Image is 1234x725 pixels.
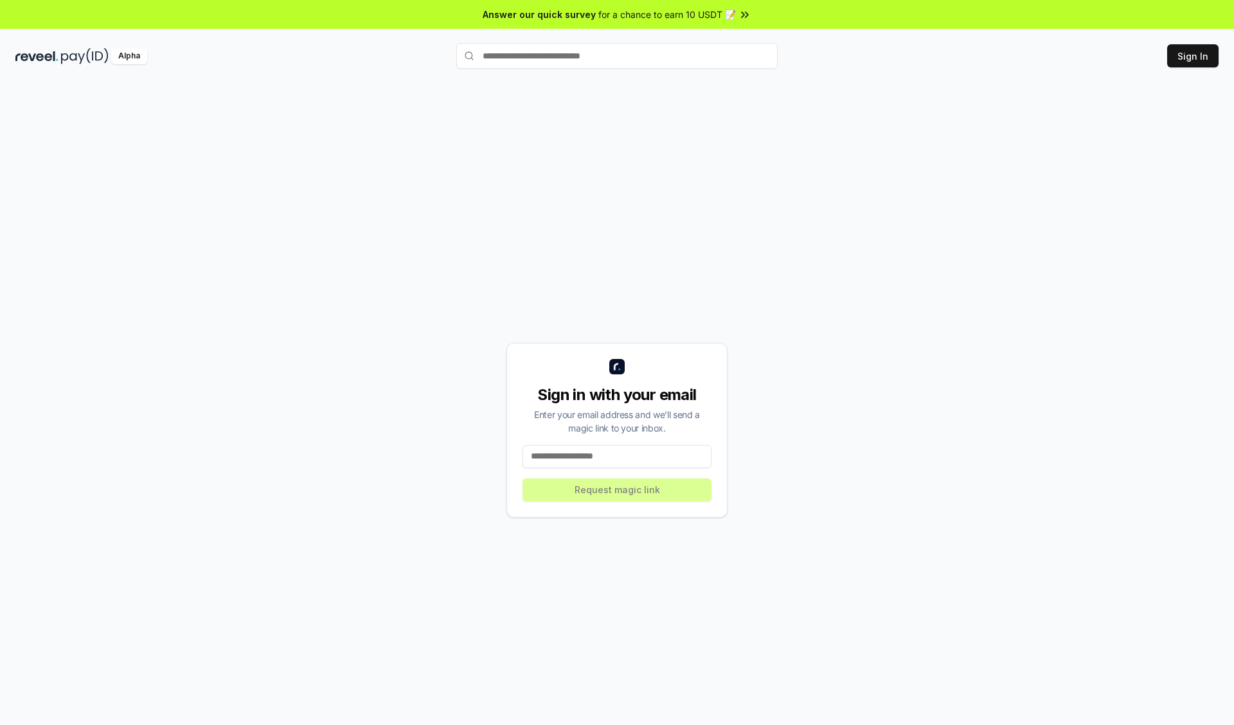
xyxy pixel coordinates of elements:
div: Enter your email address and we’ll send a magic link to your inbox. [523,408,711,435]
div: Sign in with your email [523,385,711,405]
button: Sign In [1167,44,1219,67]
img: logo_small [609,359,625,374]
span: for a chance to earn 10 USDT 📝 [598,8,736,21]
img: reveel_dark [15,48,58,64]
div: Alpha [111,48,147,64]
img: pay_id [61,48,109,64]
span: Answer our quick survey [483,8,596,21]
